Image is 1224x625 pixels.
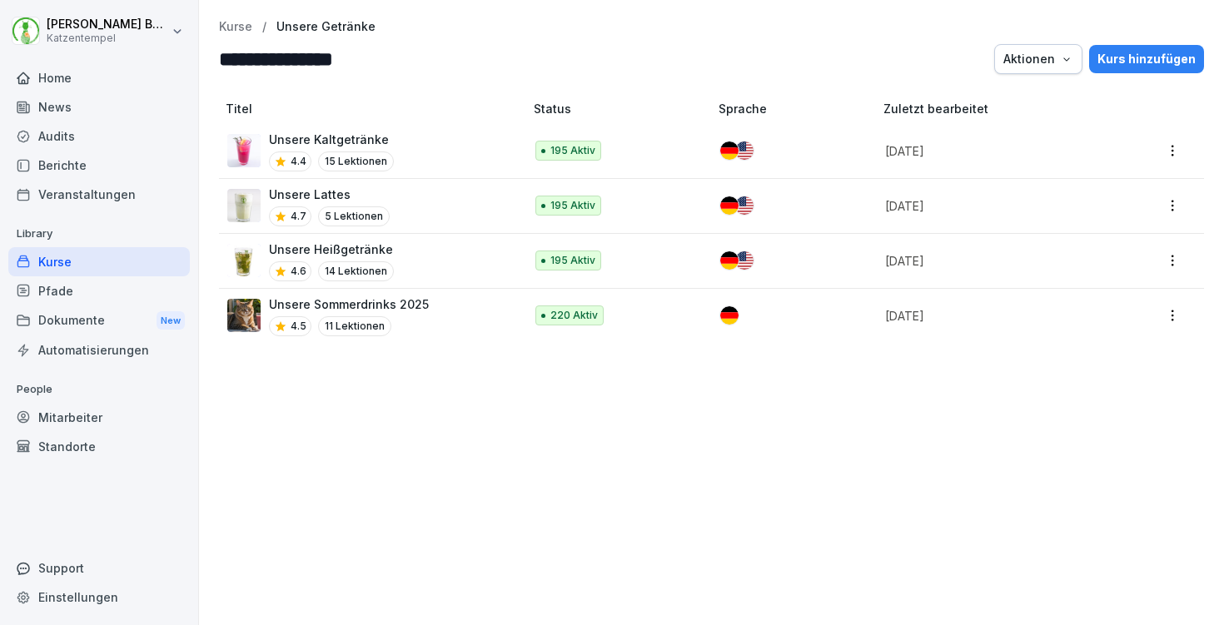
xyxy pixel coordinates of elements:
img: h4jpfmohrvkvvnkn07ik53sv.png [227,244,261,277]
p: 5 Lektionen [318,206,390,226]
a: Kurse [8,247,190,276]
img: us.svg [735,196,754,215]
img: us.svg [735,141,754,160]
p: 195 Aktiv [550,143,595,158]
p: 195 Aktiv [550,198,595,213]
a: Home [8,63,190,92]
img: z2wzlwkjv23ogvhmnm05ms84.png [227,299,261,332]
p: 4.4 [291,154,306,169]
p: 11 Lektionen [318,316,391,336]
img: de.svg [720,306,739,325]
p: 4.7 [291,209,306,224]
a: Mitarbeiter [8,403,190,432]
img: de.svg [720,141,739,160]
a: Kurse [219,20,252,34]
a: Audits [8,122,190,151]
p: 220 Aktiv [550,308,598,323]
a: Einstellungen [8,583,190,612]
a: Pfade [8,276,190,305]
img: o65mqm5zu8kk6iyyifda1ab1.png [227,134,261,167]
button: Aktionen [994,44,1082,74]
p: 4.6 [291,264,306,279]
img: lekk7zbfdhfg8z7radtijnqi.png [227,189,261,222]
p: Library [8,221,190,247]
p: People [8,376,190,403]
img: de.svg [720,196,739,215]
p: 195 Aktiv [550,253,595,268]
p: [PERSON_NAME] Benedix [47,17,168,32]
div: Support [8,553,190,583]
p: Katzentempel [47,32,168,44]
p: Unsere Lattes [269,186,390,203]
p: Unsere Sommerdrinks 2025 [269,295,429,313]
p: 14 Lektionen [318,261,394,281]
a: Veranstaltungen [8,180,190,209]
p: Titel [226,100,527,117]
a: News [8,92,190,122]
a: DokumenteNew [8,305,190,336]
a: Berichte [8,151,190,180]
p: [DATE] [885,142,1102,160]
p: Sprache [719,100,877,117]
p: Unsere Heißgetränke [269,241,394,258]
p: 4.5 [291,319,306,334]
p: [DATE] [885,307,1102,325]
img: de.svg [720,251,739,270]
div: Dokumente [8,305,190,336]
div: Aktionen [1003,50,1073,68]
p: 15 Lektionen [318,151,394,171]
p: Status [534,100,713,117]
p: [DATE] [885,197,1102,215]
p: Zuletzt bearbeitet [883,100,1122,117]
div: New [157,311,185,330]
a: Unsere Getränke [276,20,376,34]
p: Unsere Kaltgetränke [269,131,394,148]
p: [DATE] [885,252,1102,270]
p: / [262,20,266,34]
button: Kurs hinzufügen [1089,45,1204,73]
a: Standorte [8,432,190,461]
img: us.svg [735,251,754,270]
a: Automatisierungen [8,335,190,365]
div: Kurs hinzufügen [1097,50,1196,68]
